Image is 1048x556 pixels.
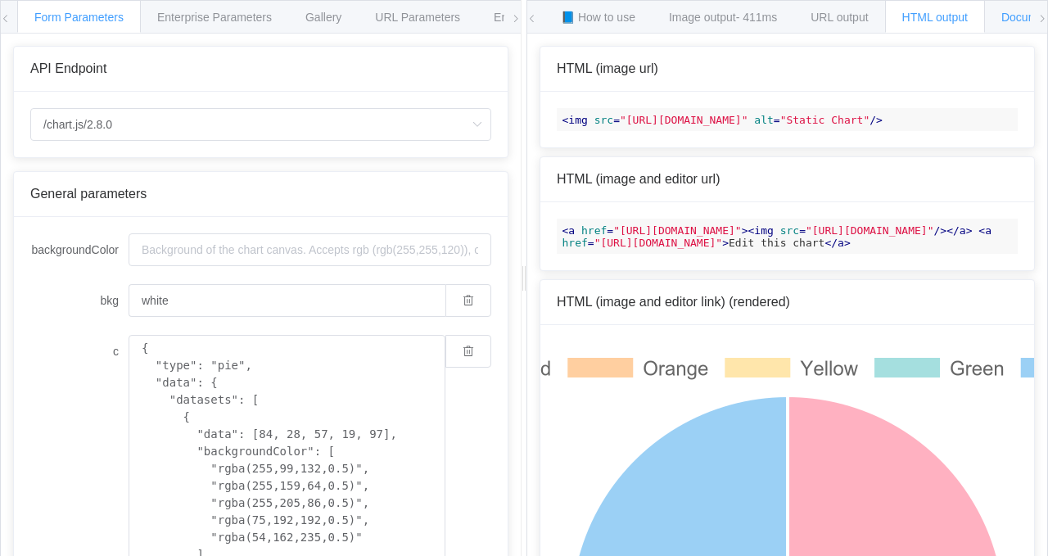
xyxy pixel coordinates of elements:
span: Form Parameters [34,11,124,24]
span: HTML (image and editor link) (rendered) [557,295,790,309]
span: Environments [494,11,564,24]
label: c [30,335,129,368]
span: Image output [669,11,777,24]
span: src [780,224,799,237]
span: General parameters [30,187,147,201]
span: "[URL][DOMAIN_NAME]" [620,114,748,126]
input: Select [30,108,491,141]
span: a [568,224,575,237]
span: "[URL][DOMAIN_NAME]" [806,224,934,237]
span: < = = /> [562,114,883,126]
span: alt [754,114,773,126]
span: </ > [824,237,850,249]
span: img [754,224,773,237]
label: backgroundColor [30,233,129,266]
span: href [581,224,607,237]
span: a [838,237,844,249]
span: HTML (image and editor url) [557,172,720,186]
span: URL output [811,11,868,24]
span: HTML (image url) [557,61,658,75]
span: </ > [946,224,972,237]
span: < = > [562,224,992,249]
span: img [568,114,587,126]
span: src [594,114,613,126]
span: HTML output [902,11,968,24]
input: Background of the chart canvas. Accepts rgb (rgb(255,255,120)), colors (red), and url-encoded hex... [129,233,491,266]
code: Edit this chart [557,219,1018,254]
span: "Static Chart" [780,114,870,126]
label: bkg [30,284,129,317]
span: < = /> [748,224,947,237]
span: - 411ms [736,11,778,24]
input: Background of the chart canvas. Accepts rgb (rgb(255,255,120)), colors (red), and url-encoded hex... [129,284,445,317]
span: a [985,224,992,237]
span: 📘 How to use [561,11,635,24]
span: "[URL][DOMAIN_NAME]" [594,237,723,249]
span: Enterprise Parameters [157,11,272,24]
span: Gallery [305,11,341,24]
span: a [960,224,966,237]
span: href [562,237,588,249]
span: < = > [562,224,748,237]
span: URL Parameters [375,11,460,24]
span: "[URL][DOMAIN_NAME]" [613,224,742,237]
span: API Endpoint [30,61,106,75]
